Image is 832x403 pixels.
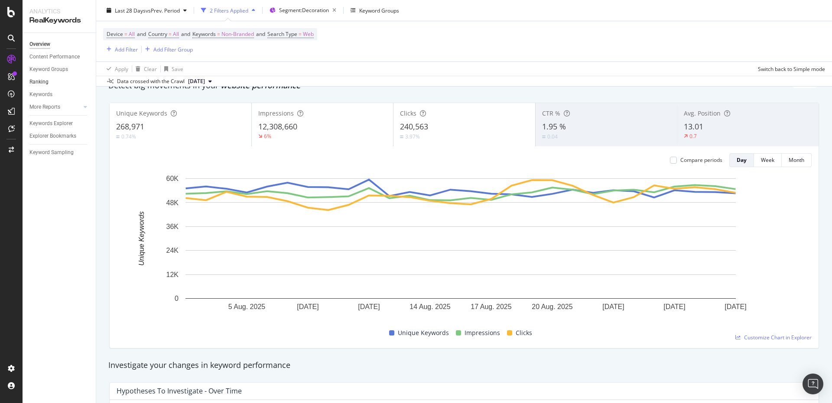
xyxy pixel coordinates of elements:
[116,109,167,117] span: Unique Keywords
[29,119,73,128] div: Keywords Explorer
[400,135,403,138] img: Equal
[210,6,248,14] div: 2 Filters Applied
[115,6,146,14] span: Last 28 Days
[29,103,81,112] a: More Reports
[198,3,259,17] button: 2 Filters Applied
[142,44,193,55] button: Add Filter Group
[542,121,566,132] span: 1.95 %
[161,62,183,76] button: Save
[729,153,754,167] button: Day
[117,77,185,85] div: Data crossed with the Crawl
[297,303,318,310] text: [DATE]
[115,65,128,72] div: Apply
[680,156,722,164] div: Compare periods
[132,62,157,76] button: Clear
[725,303,746,310] text: [DATE]
[29,52,90,61] a: Content Performance
[103,44,138,55] button: Add Filter
[192,30,216,38] span: Keywords
[267,30,297,38] span: Search Type
[532,303,572,310] text: 20 Aug. 2025
[400,109,416,117] span: Clicks
[29,77,90,87] a: Ranking
[471,303,511,310] text: 17 Aug. 2025
[782,153,812,167] button: Month
[153,45,193,53] div: Add Filter Group
[29,132,76,141] div: Explorer Bookmarks
[29,40,50,49] div: Overview
[737,156,747,164] div: Day
[29,148,74,157] div: Keyword Sampling
[789,156,804,164] div: Month
[169,30,172,38] span: =
[358,303,380,310] text: [DATE]
[115,45,138,53] div: Add Filter
[735,334,812,341] a: Customize Chart in Explorer
[744,334,812,341] span: Customize Chart in Explorer
[173,28,179,40] span: All
[299,30,302,38] span: =
[148,30,167,38] span: Country
[29,16,89,26] div: RealKeywords
[117,174,804,324] svg: A chart.
[266,3,340,17] button: Segment:Decoration
[166,247,179,254] text: 24K
[144,65,157,72] div: Clear
[185,76,215,87] button: [DATE]
[758,65,825,72] div: Switch back to Simple mode
[166,271,179,278] text: 12K
[181,30,190,38] span: and
[166,223,179,230] text: 36K
[29,40,90,49] a: Overview
[29,52,80,61] div: Content Performance
[761,156,774,164] div: Week
[465,328,500,338] span: Impressions
[117,387,242,395] div: Hypotheses to Investigate - Over Time
[542,135,546,138] img: Equal
[547,133,558,140] div: 0.04
[175,295,179,302] text: 0
[398,328,449,338] span: Unique Keywords
[754,153,782,167] button: Week
[103,62,128,76] button: Apply
[138,211,145,265] text: Unique Keywords
[166,199,179,206] text: 48K
[129,28,135,40] span: All
[29,119,90,128] a: Keywords Explorer
[684,121,703,132] span: 13.01
[803,374,823,394] div: Open Intercom Messenger
[166,175,179,182] text: 60K
[137,30,146,38] span: and
[29,7,89,16] div: Analytics
[264,132,271,140] div: 6%
[29,148,90,157] a: Keyword Sampling
[121,133,136,140] div: 0.74%
[103,3,190,17] button: Last 28 DaysvsPrev. Period
[217,30,220,38] span: =
[400,121,428,132] span: 240,563
[359,6,399,14] div: Keyword Groups
[116,121,144,132] span: 268,971
[347,3,403,17] button: Keyword Groups
[124,30,127,38] span: =
[228,303,266,310] text: 5 Aug. 2025
[405,133,420,140] div: 3.97%
[29,77,49,87] div: Ranking
[116,135,120,138] img: Equal
[108,360,820,371] div: Investigate your changes in keyword performance
[689,132,697,140] div: 0.7
[258,121,297,132] span: 12,308,660
[303,28,314,40] span: Web
[279,6,329,14] span: Segment: Decoration
[29,65,68,74] div: Keyword Groups
[29,90,90,99] a: Keywords
[409,303,450,310] text: 14 Aug. 2025
[602,303,624,310] text: [DATE]
[663,303,685,310] text: [DATE]
[542,109,560,117] span: CTR %
[516,328,532,338] span: Clicks
[754,62,825,76] button: Switch back to Simple mode
[221,28,254,40] span: Non-Branded
[256,30,265,38] span: and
